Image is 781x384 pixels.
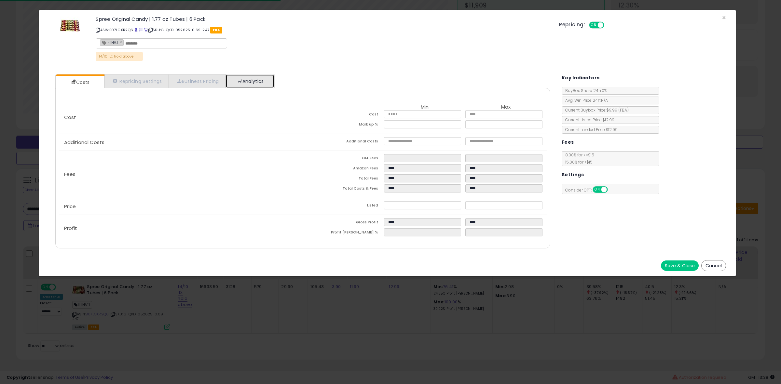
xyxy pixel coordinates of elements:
a: Costs [56,76,104,89]
a: Your listing only [144,27,147,33]
p: Profit [59,226,303,231]
td: Gross Profit [303,218,384,228]
span: Avg. Win Price 24h: N/A [562,98,608,103]
td: FBA Fees [303,154,384,164]
p: ASIN: B07LCXR2Q6 | SKU: G-QKD-052625-0.69-247 [96,25,549,35]
td: Listed [303,201,384,211]
td: Total Fees [303,174,384,184]
a: Analytics [226,74,274,88]
td: Profit [PERSON_NAME] % [303,228,384,238]
span: Current Listed Price: $12.99 [562,117,614,123]
th: Max [465,104,547,110]
h5: Settings [562,171,584,179]
span: 8.00 % for <= $15 [562,152,594,165]
img: 51668OOk1aL._SL60_.jpg [60,17,80,36]
a: Business Pricing [169,74,226,88]
span: H.INV.1 [100,40,118,45]
span: OFF [603,22,614,28]
span: ( FBA ) [618,107,629,113]
a: × [119,39,123,45]
span: FBA [210,27,222,33]
button: Cancel [701,260,726,271]
span: $9.99 [606,107,629,113]
p: Cost [59,115,303,120]
th: Min [384,104,465,110]
td: Mark up % [303,120,384,130]
h3: Spree Original Candy | 1.77 oz Tubes | 6 Pack [96,17,549,21]
p: Price [59,204,303,209]
span: Consider CPT: [562,187,616,193]
td: Cost [303,110,384,120]
span: ON [593,187,601,192]
span: BuyBox Share 24h: 0% [562,88,607,93]
p: Fees [59,172,303,177]
td: Amazon Fees [303,164,384,174]
p: 14/10 ID: hold above [96,52,143,61]
td: Total Costs & Fees [303,184,384,194]
span: OFF [607,187,617,192]
a: Repricing Settings [104,74,169,88]
span: 15.00 % for > $15 [562,159,593,165]
span: × [722,13,726,22]
h5: Repricing: [559,22,585,27]
button: Save & Close [661,260,699,271]
a: BuyBox page [134,27,138,33]
span: ON [590,22,598,28]
td: Additional Costs [303,137,384,147]
span: Current Buybox Price: [562,107,629,113]
a: All offer listings [139,27,143,33]
p: Additional Costs [59,140,303,145]
span: Current Landed Price: $12.99 [562,127,618,132]
h5: Key Indicators [562,74,600,82]
h5: Fees [562,138,574,146]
